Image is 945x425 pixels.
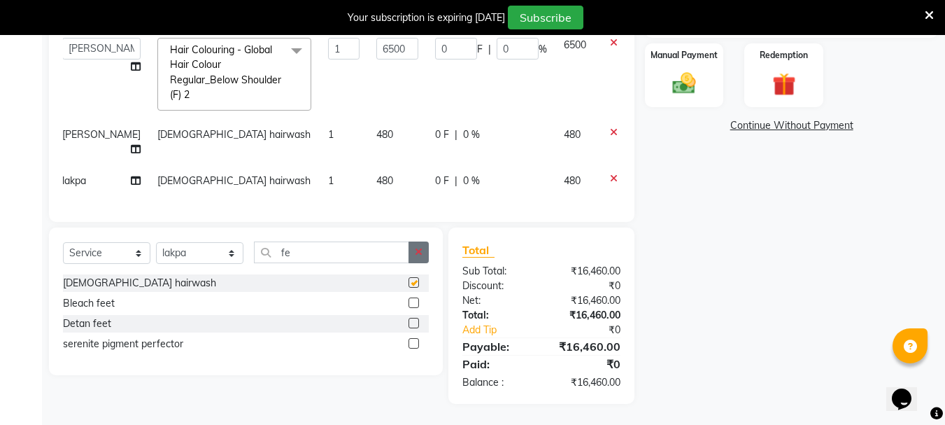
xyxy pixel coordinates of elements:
[62,128,141,141] span: [PERSON_NAME]
[63,316,111,331] div: Detan feet
[170,43,281,101] span: Hair Colouring - Global Hair Colour Regular_Below Shoulder (F) 2
[541,264,631,279] div: ₹16,460.00
[157,174,311,187] span: [DEMOGRAPHIC_DATA] hairwash
[452,356,541,372] div: Paid:
[452,293,541,308] div: Net:
[564,174,581,187] span: 480
[463,127,480,142] span: 0 %
[564,39,586,51] span: 6500
[435,127,449,142] span: 0 F
[541,356,631,372] div: ₹0
[62,174,86,187] span: lakpa
[488,42,491,57] span: |
[539,42,547,57] span: %
[63,296,115,311] div: Bleach feet
[541,279,631,293] div: ₹0
[557,323,632,337] div: ₹0
[541,293,631,308] div: ₹16,460.00
[452,338,541,355] div: Payable:
[886,369,931,411] iframe: chat widget
[452,264,541,279] div: Sub Total:
[452,308,541,323] div: Total:
[63,337,183,351] div: serenite pigment perfector
[376,128,393,141] span: 480
[157,128,311,141] span: [DEMOGRAPHIC_DATA] hairwash
[455,174,457,188] span: |
[254,242,409,263] input: Search or Scan
[541,308,631,323] div: ₹16,460.00
[455,127,457,142] span: |
[462,243,495,258] span: Total
[760,49,808,62] label: Redemption
[665,70,703,97] img: _cash.svg
[190,88,196,101] a: x
[463,174,480,188] span: 0 %
[541,338,631,355] div: ₹16,460.00
[452,323,556,337] a: Add Tip
[376,174,393,187] span: 480
[564,128,581,141] span: 480
[452,279,541,293] div: Discount:
[541,375,631,390] div: ₹16,460.00
[328,128,334,141] span: 1
[348,11,505,25] div: Your subscription is expiring [DATE]
[63,276,216,291] div: [DEMOGRAPHIC_DATA] hairwash
[508,6,583,29] button: Subscribe
[435,174,449,188] span: 0 F
[328,174,334,187] span: 1
[651,49,718,62] label: Manual Payment
[648,118,935,133] a: Continue Without Payment
[452,375,541,390] div: Balance :
[477,42,483,57] span: F
[765,70,803,99] img: _gift.svg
